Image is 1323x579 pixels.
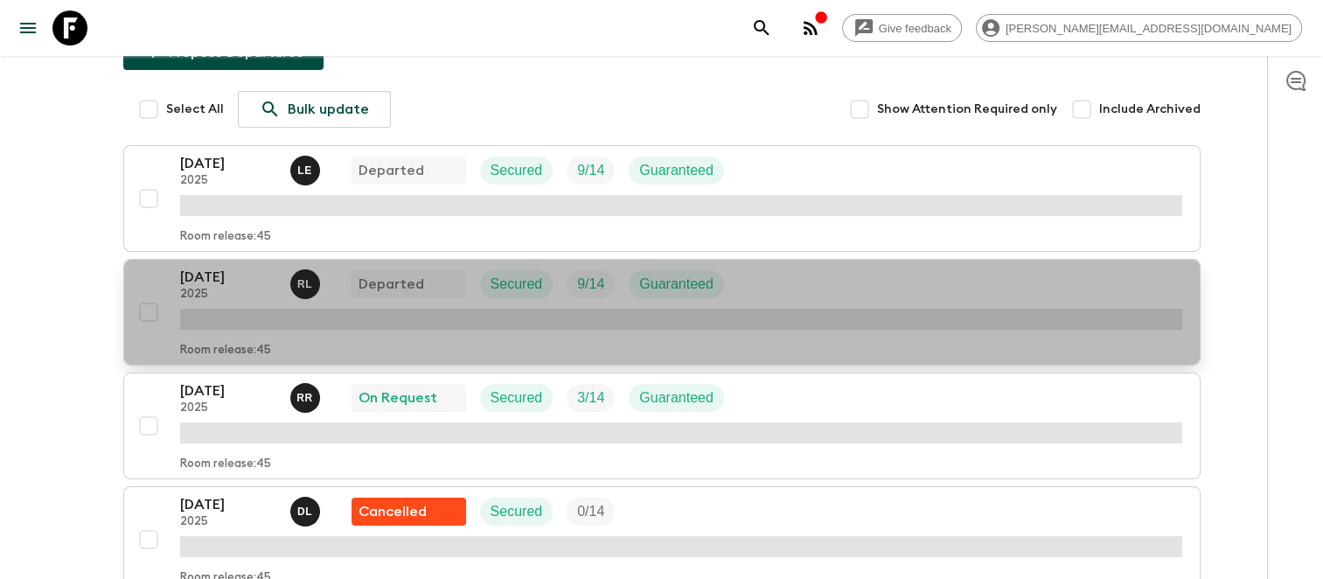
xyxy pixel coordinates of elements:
[567,157,615,185] div: Trip Fill
[359,274,424,295] p: Departed
[180,153,276,174] p: [DATE]
[577,160,604,181] p: 9 / 14
[290,497,324,527] button: DL
[480,270,554,298] div: Secured
[290,275,324,289] span: Rabata Legend Mpatamali
[976,14,1302,42] div: [PERSON_NAME][EMAIL_ADDRESS][DOMAIN_NAME]
[123,145,1201,252] button: [DATE]2025Leslie EdgarDepartedSecuredTrip FillGuaranteedRoom release:45
[639,387,714,408] p: Guaranteed
[288,99,369,120] p: Bulk update
[166,101,224,118] span: Select All
[352,498,466,526] div: Flash Pack cancellation
[567,498,615,526] div: Trip Fill
[180,380,276,401] p: [DATE]
[290,383,324,413] button: RR
[567,270,615,298] div: Trip Fill
[869,22,961,35] span: Give feedback
[842,14,962,42] a: Give feedback
[480,384,554,412] div: Secured
[359,501,427,522] p: Cancelled
[290,502,324,516] span: Dylan Lees
[577,501,604,522] p: 0 / 14
[359,160,424,181] p: Departed
[639,160,714,181] p: Guaranteed
[1099,101,1201,118] span: Include Archived
[123,259,1201,366] button: [DATE]2025Rabata Legend MpatamaliDepartedSecuredTrip FillGuaranteedRoom release:45
[290,388,324,402] span: Roland Rau
[491,274,543,295] p: Secured
[480,157,554,185] div: Secured
[567,384,615,412] div: Trip Fill
[296,391,313,405] p: R R
[577,274,604,295] p: 9 / 14
[744,10,779,45] button: search adventures
[480,498,554,526] div: Secured
[180,494,276,515] p: [DATE]
[297,505,312,519] p: D L
[180,344,271,358] p: Room release: 45
[180,401,276,415] p: 2025
[290,161,324,175] span: Leslie Edgar
[491,387,543,408] p: Secured
[577,387,604,408] p: 3 / 14
[180,515,276,529] p: 2025
[180,267,276,288] p: [DATE]
[491,160,543,181] p: Secured
[180,230,271,244] p: Room release: 45
[359,387,437,408] p: On Request
[180,457,271,471] p: Room release: 45
[639,274,714,295] p: Guaranteed
[238,91,391,128] a: Bulk update
[996,22,1301,35] span: [PERSON_NAME][EMAIL_ADDRESS][DOMAIN_NAME]
[123,373,1201,479] button: [DATE]2025Roland RauOn RequestSecuredTrip FillGuaranteedRoom release:45
[180,174,276,188] p: 2025
[877,101,1057,118] span: Show Attention Required only
[10,10,45,45] button: menu
[491,501,543,522] p: Secured
[180,288,276,302] p: 2025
